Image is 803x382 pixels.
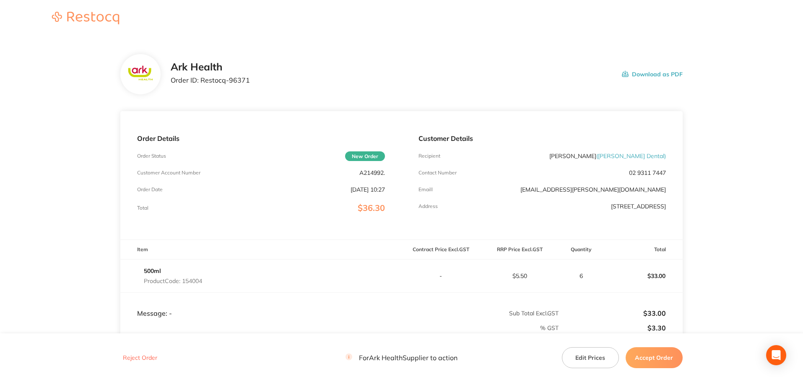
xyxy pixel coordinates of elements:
[766,345,786,365] div: Open Intercom Messenger
[346,354,457,362] p: For Ark Health Supplier to action
[418,170,457,176] p: Contact Number
[559,240,604,260] th: Quantity
[120,240,401,260] th: Item
[171,61,250,73] h2: Ark Health
[480,240,559,260] th: RRP Price Excl. GST
[137,205,148,211] p: Total
[562,347,619,368] button: Edit Prices
[611,203,666,210] p: [STREET_ADDRESS]
[520,186,666,193] a: [EMAIL_ADDRESS][PERSON_NAME][DOMAIN_NAME]
[604,266,682,286] p: $33.00
[121,325,559,331] p: % GST
[120,292,401,317] td: Message: -
[144,278,202,284] p: Product Code: 154004
[144,267,161,275] a: 500ml
[44,12,127,26] a: Restocq logo
[559,309,666,317] p: $33.00
[120,354,160,362] button: Reject Order
[137,170,200,176] p: Customer Account Number
[604,240,683,260] th: Total
[549,153,666,159] p: [PERSON_NAME]
[622,61,683,87] button: Download as PDF
[137,135,385,142] p: Order Details
[351,186,385,193] p: [DATE] 10:27
[559,324,666,332] p: $3.30
[44,12,127,24] img: Restocq logo
[358,203,385,213] span: $36.30
[418,135,666,142] p: Customer Details
[171,76,250,84] p: Order ID: Restocq- 96371
[418,203,438,209] p: Address
[418,153,440,159] p: Recipient
[127,65,154,84] img: c3FhZTAyaA
[345,151,385,161] span: New Order
[418,187,433,192] p: Emaill
[402,273,480,279] p: -
[626,347,683,368] button: Accept Order
[596,152,666,160] span: ( [PERSON_NAME] Dental )
[481,273,559,279] p: $5.50
[359,169,385,176] p: A214992.
[137,153,166,159] p: Order Status
[629,169,666,176] p: 02 9311 7447
[402,310,559,317] p: Sub Total Excl. GST
[559,273,603,279] p: 6
[137,187,163,192] p: Order Date
[402,240,481,260] th: Contract Price Excl. GST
